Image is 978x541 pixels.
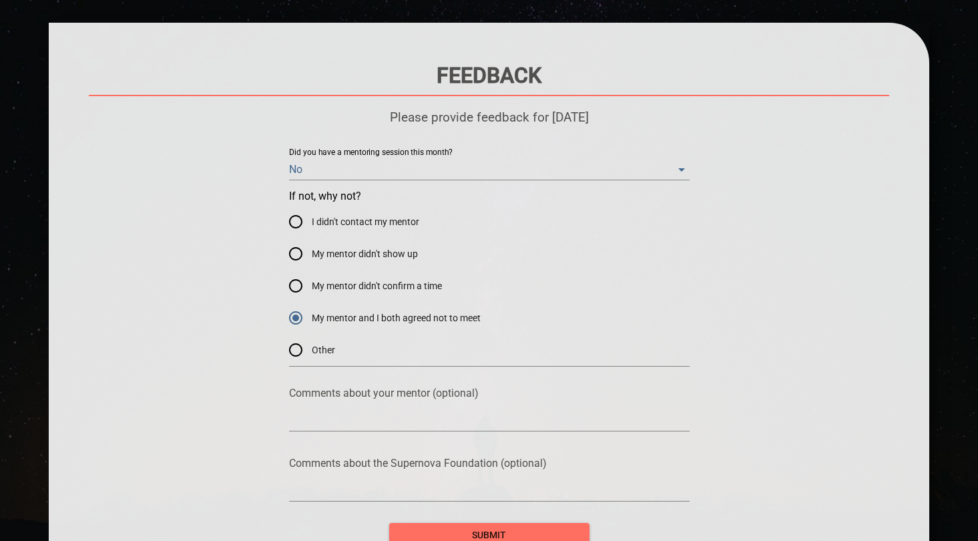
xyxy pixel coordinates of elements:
[289,191,361,202] legend: If not, why not?
[289,387,690,399] p: Comments about your mentor (optional)
[289,159,690,180] div: No
[89,63,889,88] h1: Feedback
[312,343,335,357] span: Other
[312,247,418,261] span: My mentor didn't show up
[312,279,442,293] span: My mentor didn't confirm a time
[289,206,690,366] div: If not, why not?
[312,215,419,229] span: I didn't contact my mentor
[312,311,481,325] span: My mentor and I both agreed not to meet
[289,457,690,470] p: Comments about the Supernova Foundation (optional)
[289,149,453,157] label: Did you have a mentoring session this month?
[89,110,889,125] p: Please provide feedback for [DATE]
